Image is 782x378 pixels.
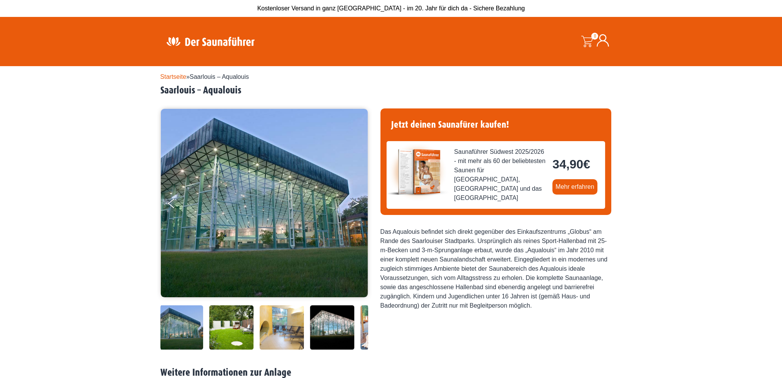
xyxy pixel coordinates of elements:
span: Saunaführer Südwest 2025/2026 - mit mehr als 60 der beliebtesten Saunen für [GEOGRAPHIC_DATA], [G... [454,147,547,203]
span: Saarlouis – Aqualouis [190,73,249,80]
button: Previous [168,195,187,215]
h4: Jetzt deinen Saunafürer kaufen! [387,115,605,135]
bdi: 34,90 [552,157,590,171]
span: 0 [591,33,598,40]
span: Kostenloser Versand in ganz [GEOGRAPHIC_DATA] - im 20. Jahr für dich da - Sichere Bezahlung [257,5,525,12]
button: Next [351,195,370,215]
span: € [583,157,590,171]
a: Startseite [160,73,187,80]
div: Das Aqualouis befindet sich direkt gegenüber des Einkaufszentrums „Globus“ am Rande des Saarlouis... [380,227,611,310]
a: Mehr erfahren [552,179,597,195]
img: der-saunafuehrer-2025-suedwest.jpg [387,141,448,203]
span: » [160,73,249,80]
h2: Saarlouis – Aqualouis [160,85,622,97]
